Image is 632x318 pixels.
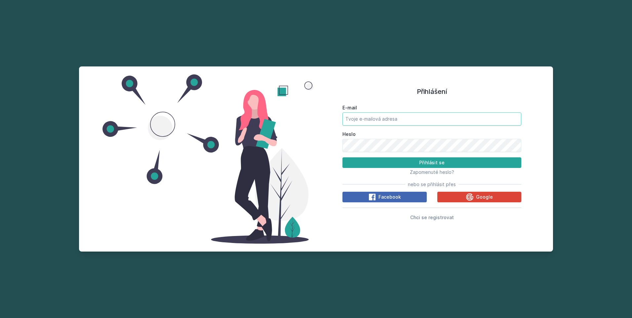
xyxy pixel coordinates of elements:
[342,131,521,138] label: Heslo
[342,157,521,168] button: Přihlásit se
[342,192,427,202] button: Facebook
[410,215,454,220] span: Chci se registrovat
[410,169,454,175] span: Zapomenuté heslo?
[476,194,493,200] span: Google
[410,213,454,221] button: Chci se registrovat
[408,181,456,188] span: nebo se přihlásit přes
[342,87,521,97] h1: Přihlášení
[437,192,522,202] button: Google
[342,104,521,111] label: E-mail
[378,194,401,200] span: Facebook
[342,112,521,126] input: Tvoje e-mailová adresa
